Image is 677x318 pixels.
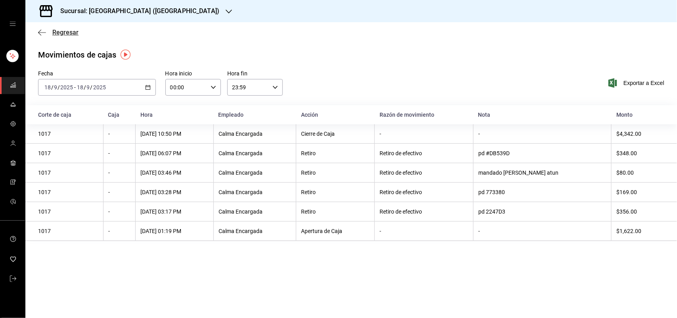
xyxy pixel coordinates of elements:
span: Regresar [52,29,79,36]
div: $4,342.00 [616,131,664,137]
label: Hora fin [227,71,283,77]
div: Hora [140,112,209,118]
div: Retiro de efectivo [380,170,468,176]
div: 1017 [38,150,98,156]
div: Retiro de efectivo [380,208,468,215]
div: pd #DB539D [478,150,606,156]
div: - [108,208,130,215]
div: $80.00 [616,170,664,176]
span: - [74,84,76,91]
input: -- [77,84,84,91]
div: - [108,131,130,137]
input: -- [86,84,90,91]
img: Tooltip marker [121,50,130,60]
div: Acción [301,112,370,118]
button: Regresar [38,29,79,36]
div: $348.00 [616,150,664,156]
div: Razón de movimiento [380,112,469,118]
button: open drawer [10,21,16,27]
span: / [84,84,86,91]
div: [DATE] 03:28 PM [140,189,208,195]
div: - [108,228,130,234]
input: -- [44,84,51,91]
div: mandado [PERSON_NAME] atun [478,170,606,176]
input: ---- [60,84,73,91]
div: Calma Encargada [219,208,292,215]
div: - [108,189,130,195]
div: Retiro de efectivo [380,150,468,156]
div: 1017 [38,131,98,137]
div: - [108,170,130,176]
span: / [51,84,54,91]
div: Retiro [301,189,370,195]
div: Calma Encargada [219,131,292,137]
div: pd 2247D3 [478,208,606,215]
div: Movimientos de cajas [38,49,117,61]
div: Monto [616,112,664,118]
span: / [90,84,93,91]
div: - [380,228,468,234]
div: Apertura de Caja [301,228,370,234]
div: [DATE] 06:07 PM [140,150,208,156]
input: -- [54,84,58,91]
div: Calma Encargada [219,150,292,156]
button: Exportar a Excel [610,78,664,88]
div: 1017 [38,228,98,234]
div: Retiro [301,150,370,156]
div: Retiro [301,170,370,176]
div: 1017 [38,189,98,195]
div: 1017 [38,208,98,215]
div: Caja [108,112,130,118]
h3: Sucursal: [GEOGRAPHIC_DATA] ([GEOGRAPHIC_DATA]) [54,6,219,16]
div: [DATE] 03:17 PM [140,208,208,215]
div: Calma Encargada [219,170,292,176]
label: Fecha [38,71,156,77]
div: - [108,150,130,156]
input: ---- [93,84,106,91]
div: 1017 [38,170,98,176]
label: Hora inicio [165,71,221,77]
div: $356.00 [616,208,664,215]
div: Empleado [218,112,292,118]
div: [DATE] 10:50 PM [140,131,208,137]
div: Nota [478,112,607,118]
div: $169.00 [616,189,664,195]
div: - [380,131,468,137]
div: Calma Encargada [219,189,292,195]
div: Cierre de Caja [301,131,370,137]
div: $1,622.00 [616,228,664,234]
span: / [58,84,60,91]
div: Retiro de efectivo [380,189,468,195]
div: - [478,131,606,137]
div: pd 773380 [478,189,606,195]
div: Corte de caja [38,112,98,118]
div: - [478,228,606,234]
div: Retiro [301,208,370,215]
div: Calma Encargada [219,228,292,234]
div: [DATE] 03:46 PM [140,170,208,176]
div: [DATE] 01:19 PM [140,228,208,234]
